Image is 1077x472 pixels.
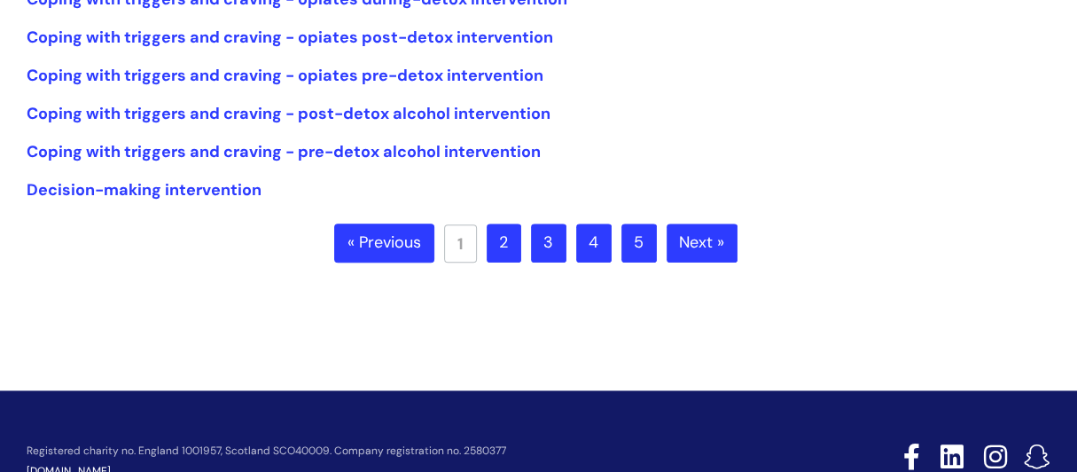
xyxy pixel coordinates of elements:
[621,224,657,263] a: 5
[667,224,738,263] a: Next »
[334,224,434,263] a: « Previous
[487,224,521,263] a: 2
[27,103,550,124] a: Coping with triggers and craving - post-detox alcohol intervention
[27,65,543,86] a: Coping with triggers and craving - opiates pre-detox intervention
[27,179,261,201] a: Decision-making intervention
[576,224,612,263] a: 4
[27,141,541,162] a: Coping with triggers and craving - pre-detox alcohol intervention
[444,224,477,263] a: 1
[27,27,553,48] a: Coping with triggers and craving - opiates post-detox intervention
[27,445,787,457] p: Registered charity no. England 1001957, Scotland SCO40009. Company registration no. 2580377
[531,224,566,263] a: 3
